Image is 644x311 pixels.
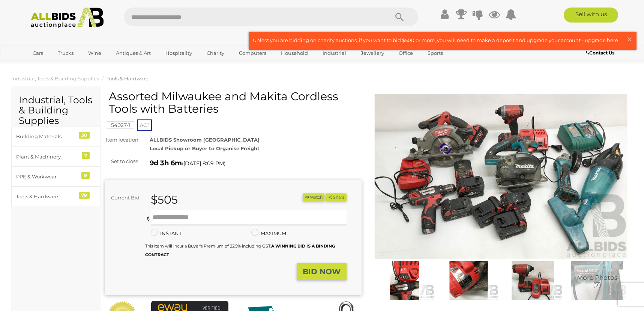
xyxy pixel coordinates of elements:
[297,263,347,281] button: BID NOW
[53,47,78,59] a: Trucks
[564,8,618,23] a: Sell with us
[111,47,156,59] a: Antiques & Art
[394,47,418,59] a: Office
[567,261,627,300] a: More Photos(7)
[150,145,260,151] strong: Local Pickup or Buyer to Organise Freight
[276,47,313,59] a: Household
[99,136,144,144] div: Item location
[79,192,90,199] div: 79
[150,137,260,143] strong: ALLBIDS Showroom [GEOGRAPHIC_DATA]
[586,49,616,57] a: Contact Us
[567,261,627,300] img: Assorted Milwaukee and Makita Cordless Tools with Batteries
[11,127,101,146] a: Building Materials 50
[381,8,418,26] button: Search
[375,261,435,300] img: Assorted Milwaukee and Makita Cordless Tools with Batteries
[107,122,134,128] a: 54027-1
[11,167,101,187] a: PPE & Workwear 9
[356,47,389,59] a: Jewellery
[109,90,360,115] h1: Assorted Milwaukee and Makita Cordless Tools with Batteries
[11,75,99,82] a: Industrial, Tools & Building Supplies
[251,229,286,238] label: MAXIMUM
[27,8,108,28] img: Allbids.com.au
[19,95,93,126] h2: Industrial, Tools & Building Supplies
[137,119,152,131] span: ACT
[303,267,341,276] strong: BID NOW
[105,193,145,202] div: Current Bid
[16,192,78,201] div: Tools & Hardware
[99,157,144,166] div: Set to close
[303,193,324,201] button: Watch
[151,229,182,238] label: INSTANT
[16,172,78,181] div: PPE & Workwear
[107,75,149,82] a: Tools & Hardware
[373,94,629,260] img: Assorted Milwaukee and Makita Cordless Tools with Batteries
[28,47,48,59] a: Cars
[586,50,614,56] b: Contact Us
[577,274,617,288] span: More Photos (7)
[145,243,335,257] small: This Item will incur a Buyer's Premium of 22.5% including GST.
[16,152,78,161] div: Plant & Machinery
[326,193,346,201] button: Share
[28,59,91,72] a: [GEOGRAPHIC_DATA]
[150,159,182,167] strong: 9d 3h 6m
[16,132,78,141] div: Building Materials
[202,47,229,59] a: Charity
[626,32,633,47] span: ×
[11,187,101,207] a: Tools & Hardware 79
[318,47,351,59] a: Industrial
[79,132,90,139] div: 50
[11,147,101,167] a: Plant & Machinery 7
[151,193,178,207] strong: $505
[107,121,134,129] mark: 54027-1
[183,160,224,167] span: [DATE] 8:09 PM
[438,261,499,300] img: Assorted Milwaukee and Makita Cordless Tools with Batteries
[161,47,197,59] a: Hospitality
[182,160,225,166] span: ( )
[303,193,324,201] li: Watch this item
[423,47,448,59] a: Sports
[503,261,563,300] img: Assorted Milwaukee and Makita Cordless Tools with Batteries
[83,47,106,59] a: Wine
[82,152,90,159] div: 7
[234,47,271,59] a: Computers
[81,172,90,179] div: 9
